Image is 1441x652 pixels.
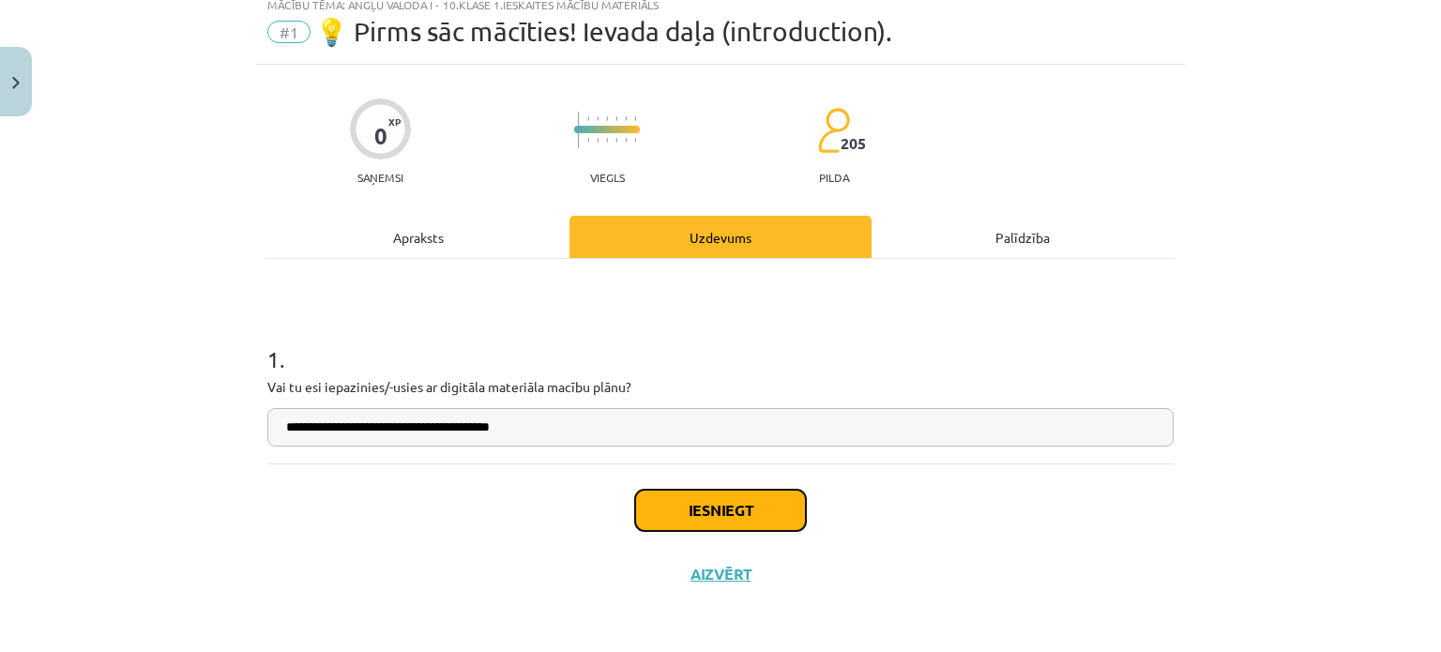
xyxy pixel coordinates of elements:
img: icon-short-line-57e1e144782c952c97e751825c79c345078a6d821885a25fce030b3d8c18986b.svg [606,138,608,143]
p: Saņemsi [350,171,411,184]
img: icon-short-line-57e1e144782c952c97e751825c79c345078a6d821885a25fce030b3d8c18986b.svg [615,138,617,143]
button: Aizvērt [685,565,756,584]
img: icon-short-line-57e1e144782c952c97e751825c79c345078a6d821885a25fce030b3d8c18986b.svg [625,116,627,121]
p: pilda [819,171,849,184]
img: students-c634bb4e5e11cddfef0936a35e636f08e4e9abd3cc4e673bd6f9a4125e45ecb1.svg [817,107,850,154]
p: Vai tu esi iepazinies/-usies ar digitāla materiāla macību plānu? [267,377,1174,397]
img: icon-short-line-57e1e144782c952c97e751825c79c345078a6d821885a25fce030b3d8c18986b.svg [615,116,617,121]
img: icon-short-line-57e1e144782c952c97e751825c79c345078a6d821885a25fce030b3d8c18986b.svg [597,116,599,121]
img: icon-short-line-57e1e144782c952c97e751825c79c345078a6d821885a25fce030b3d8c18986b.svg [597,138,599,143]
div: Palīdzība [872,216,1174,258]
img: icon-short-line-57e1e144782c952c97e751825c79c345078a6d821885a25fce030b3d8c18986b.svg [587,116,589,121]
img: icon-short-line-57e1e144782c952c97e751825c79c345078a6d821885a25fce030b3d8c18986b.svg [634,138,636,143]
div: Uzdevums [569,216,872,258]
h1: 1 . [267,313,1174,371]
span: XP [388,116,401,127]
p: Viegls [590,171,625,184]
img: icon-short-line-57e1e144782c952c97e751825c79c345078a6d821885a25fce030b3d8c18986b.svg [606,116,608,121]
img: icon-short-line-57e1e144782c952c97e751825c79c345078a6d821885a25fce030b3d8c18986b.svg [625,138,627,143]
img: icon-short-line-57e1e144782c952c97e751825c79c345078a6d821885a25fce030b3d8c18986b.svg [634,116,636,121]
div: 0 [374,123,387,149]
img: icon-short-line-57e1e144782c952c97e751825c79c345078a6d821885a25fce030b3d8c18986b.svg [587,138,589,143]
img: icon-close-lesson-0947bae3869378f0d4975bcd49f059093ad1ed9edebbc8119c70593378902aed.svg [12,77,20,89]
span: 205 [841,135,866,152]
img: icon-long-line-d9ea69661e0d244f92f715978eff75569469978d946b2353a9bb055b3ed8787d.svg [578,112,580,148]
span: 💡 Pirms sāc mācīties! Ievada daļa (introduction). [315,16,892,47]
div: Apraksts [267,216,569,258]
button: Iesniegt [635,490,806,531]
span: #1 [267,21,311,43]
